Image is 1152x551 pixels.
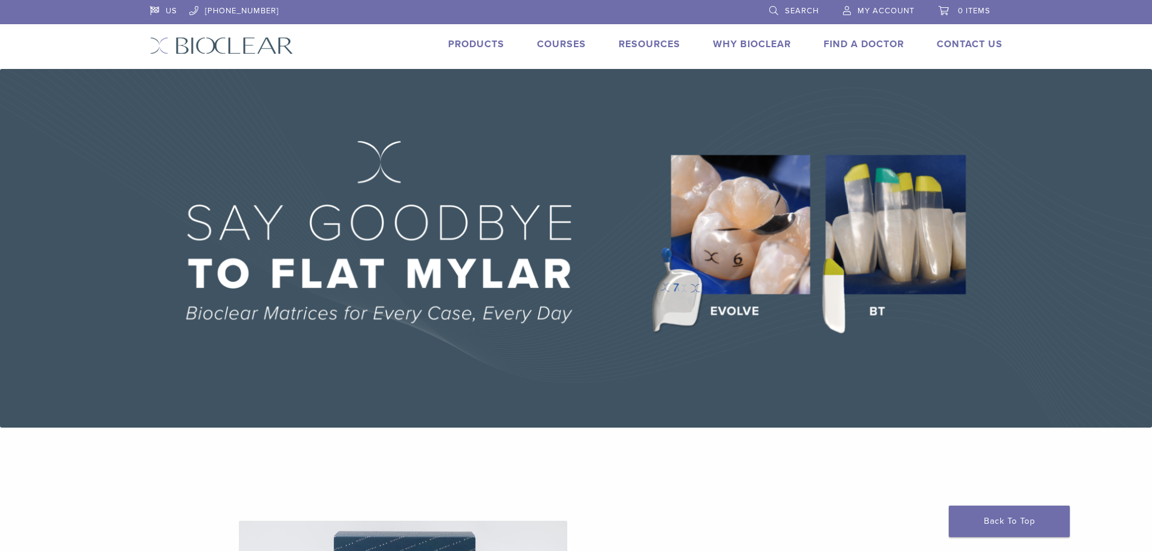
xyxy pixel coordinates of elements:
[150,37,293,54] img: Bioclear
[937,38,1003,50] a: Contact Us
[713,38,791,50] a: Why Bioclear
[619,38,680,50] a: Resources
[785,6,819,16] span: Search
[857,6,914,16] span: My Account
[537,38,586,50] a: Courses
[949,506,1070,537] a: Back To Top
[448,38,504,50] a: Products
[958,6,991,16] span: 0 items
[824,38,904,50] a: Find A Doctor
